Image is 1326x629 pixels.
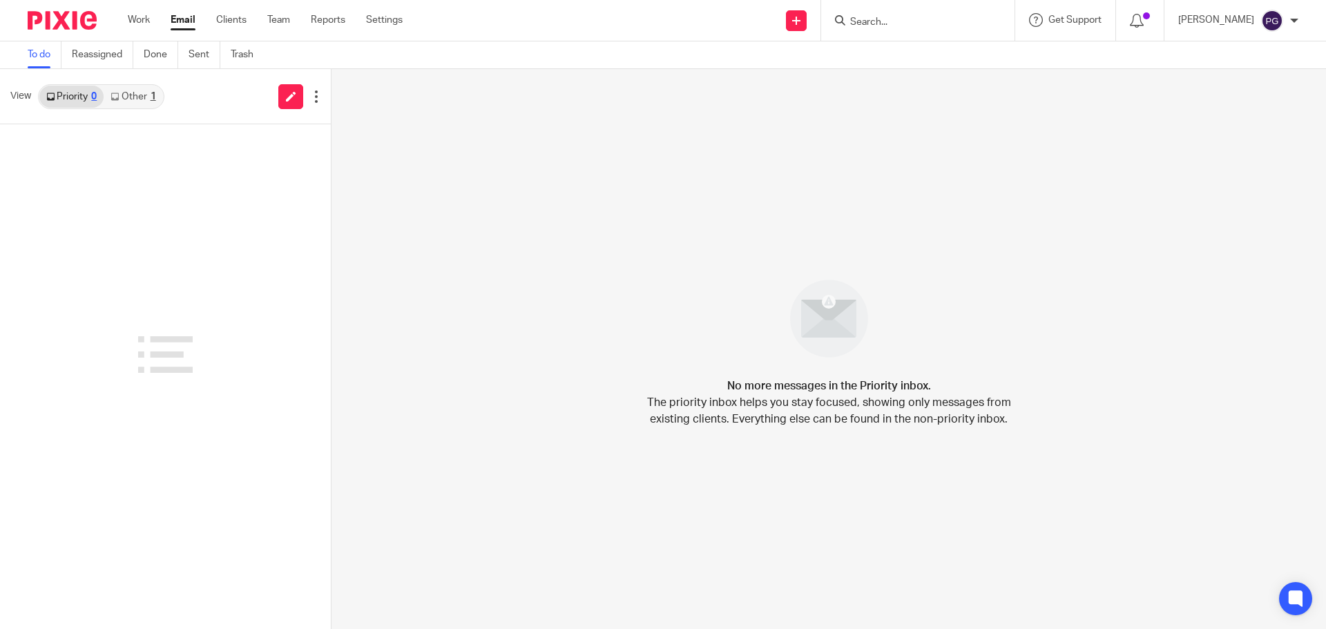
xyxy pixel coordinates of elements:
[10,89,31,104] span: View
[1048,15,1102,25] span: Get Support
[1178,13,1254,27] p: [PERSON_NAME]
[366,13,403,27] a: Settings
[781,271,877,367] img: image
[144,41,178,68] a: Done
[646,394,1012,427] p: The priority inbox helps you stay focused, showing only messages from existing clients. Everythin...
[128,13,150,27] a: Work
[849,17,973,29] input: Search
[231,41,264,68] a: Trash
[151,92,156,101] div: 1
[28,11,97,30] img: Pixie
[171,13,195,27] a: Email
[727,378,931,394] h4: No more messages in the Priority inbox.
[91,92,97,101] div: 0
[267,13,290,27] a: Team
[216,13,247,27] a: Clients
[28,41,61,68] a: To do
[1261,10,1283,32] img: svg%3E
[39,86,104,108] a: Priority0
[189,41,220,68] a: Sent
[311,13,345,27] a: Reports
[72,41,133,68] a: Reassigned
[104,86,162,108] a: Other1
